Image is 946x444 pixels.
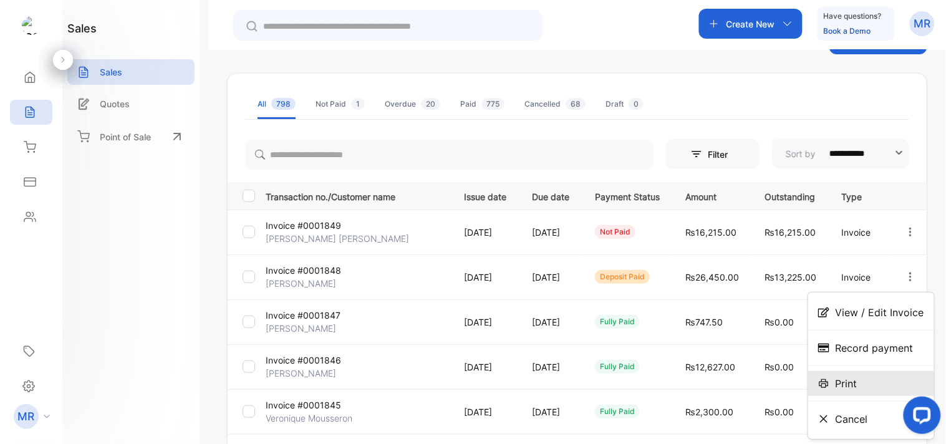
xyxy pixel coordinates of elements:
[266,367,336,380] p: [PERSON_NAME]
[266,277,336,290] p: [PERSON_NAME]
[266,398,341,412] p: Invoice #0001845
[464,360,506,374] p: [DATE]
[532,226,569,239] p: [DATE]
[460,99,504,110] div: Paid
[914,16,931,32] p: MR
[685,188,739,203] p: Amount
[726,17,775,31] p: Create New
[595,270,650,284] div: deposit paid
[836,305,924,320] span: View / Edit Invoice
[316,99,365,110] div: Not Paid
[100,97,130,110] p: Quotes
[481,98,504,110] span: 775
[842,271,879,284] p: Invoice
[699,9,803,39] button: Create New
[532,188,569,203] p: Due date
[266,219,341,232] p: Invoice #0001849
[595,315,640,329] div: fully paid
[532,360,569,374] p: [DATE]
[524,99,586,110] div: Cancelled
[258,99,296,110] div: All
[532,405,569,418] p: [DATE]
[595,225,635,239] div: not paid
[464,188,506,203] p: Issue date
[421,98,440,110] span: 20
[266,354,341,367] p: Invoice #0001846
[685,362,735,372] span: ₨12,627.00
[842,226,879,239] p: Invoice
[836,340,914,355] span: Record payment
[894,392,946,444] iframe: LiveChat chat widget
[385,99,440,110] div: Overdue
[464,316,506,329] p: [DATE]
[685,407,733,417] span: ₨2,300.00
[765,407,794,417] span: ₨0.00
[595,188,660,203] p: Payment Status
[100,65,122,79] p: Sales
[266,188,448,203] p: Transaction no./Customer name
[532,316,569,329] p: [DATE]
[67,123,195,150] a: Point of Sale
[595,405,640,418] div: fully paid
[67,91,195,117] a: Quotes
[765,272,816,282] span: ₨13,225.00
[464,271,506,284] p: [DATE]
[824,26,871,36] a: Book a Demo
[606,99,644,110] div: Draft
[629,98,644,110] span: 0
[765,362,794,372] span: ₨0.00
[708,148,735,161] p: Filter
[685,317,723,327] span: ₨747.50
[266,412,352,425] p: Veronique Mousseron
[18,408,35,425] p: MR
[842,188,879,203] p: Type
[765,317,794,327] span: ₨0.00
[100,130,151,143] p: Point of Sale
[266,264,341,277] p: Invoice #0001848
[836,376,857,391] span: Print
[266,232,409,245] p: [PERSON_NAME] [PERSON_NAME]
[22,16,41,35] img: logo
[566,98,586,110] span: 68
[666,139,760,169] button: Filter
[464,226,506,239] p: [DATE]
[351,98,365,110] span: 1
[765,188,816,203] p: Outstanding
[765,227,816,238] span: ₨16,215.00
[595,360,640,374] div: fully paid
[67,20,97,37] h1: sales
[532,271,569,284] p: [DATE]
[772,138,909,168] button: Sort by
[786,147,816,160] p: Sort by
[266,322,336,335] p: [PERSON_NAME]
[67,59,195,85] a: Sales
[685,272,739,282] span: ₨26,450.00
[271,98,296,110] span: 798
[266,309,340,322] p: Invoice #0001847
[824,10,882,22] p: Have questions?
[685,227,736,238] span: ₨16,215.00
[836,412,868,427] span: Cancel
[910,9,935,39] button: MR
[464,405,506,418] p: [DATE]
